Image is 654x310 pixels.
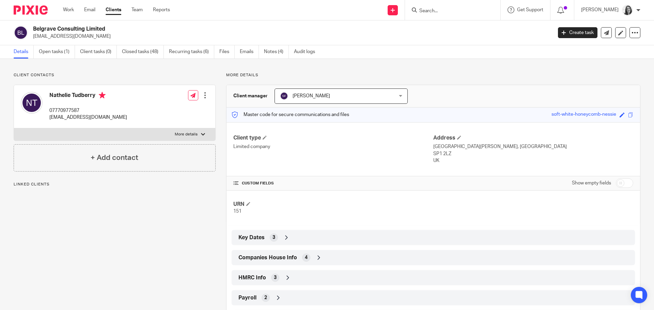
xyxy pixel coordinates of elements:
p: 07770977587 [49,107,127,114]
a: Create task [558,27,597,38]
h4: CUSTOM FIELDS [233,181,433,186]
span: 2 [264,294,267,301]
span: Get Support [517,7,543,12]
span: Companies House Info [238,254,297,261]
a: Work [63,6,74,13]
a: Email [84,6,95,13]
p: More details [226,72,640,78]
p: [PERSON_NAME] [581,6,619,13]
a: Client tasks (0) [80,45,117,59]
h4: + Add contact [91,152,138,163]
a: Open tasks (1) [39,45,75,59]
h4: Nathelie Tudberry [49,92,127,100]
a: Reports [153,6,170,13]
a: Details [14,45,34,59]
h3: Client manager [233,93,268,99]
span: Key Dates [238,234,265,241]
i: Primary [99,92,106,99]
a: Closed tasks (48) [122,45,164,59]
p: UK [433,157,633,164]
a: Audit logs [294,45,320,59]
span: 151 [233,209,242,214]
h4: Client type [233,134,433,142]
a: Notes (4) [264,45,289,59]
span: [PERSON_NAME] [293,94,330,98]
h4: URN [233,201,433,208]
p: [GEOGRAPHIC_DATA][PERSON_NAME], [GEOGRAPHIC_DATA] [433,143,633,150]
label: Show empty fields [572,180,611,186]
p: More details [175,132,198,137]
span: 4 [305,254,308,261]
img: svg%3E [14,26,28,40]
span: 3 [274,274,277,281]
h2: Belgrave Consulting Limited [33,26,445,33]
span: Payroll [238,294,256,301]
p: Client contacts [14,72,216,78]
p: [EMAIL_ADDRESS][DOMAIN_NAME] [33,33,548,40]
img: Sonia%20Thumb.jpeg [622,5,633,16]
a: Clients [106,6,121,13]
p: Linked clients [14,182,216,187]
p: SP1 2LZ [433,150,633,157]
a: Emails [240,45,259,59]
img: Pixie [14,5,48,15]
img: svg%3E [21,92,43,114]
h4: Address [433,134,633,142]
a: Files [219,45,235,59]
img: svg%3E [280,92,288,100]
a: Recurring tasks (6) [169,45,214,59]
p: Master code for secure communications and files [232,111,349,118]
p: Limited company [233,143,433,150]
a: Team [131,6,143,13]
span: 3 [272,234,275,241]
input: Search [419,8,480,14]
p: [EMAIL_ADDRESS][DOMAIN_NAME] [49,114,127,121]
div: soft-white-honeycomb-nessie [551,111,616,119]
span: HMRC Info [238,274,266,281]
